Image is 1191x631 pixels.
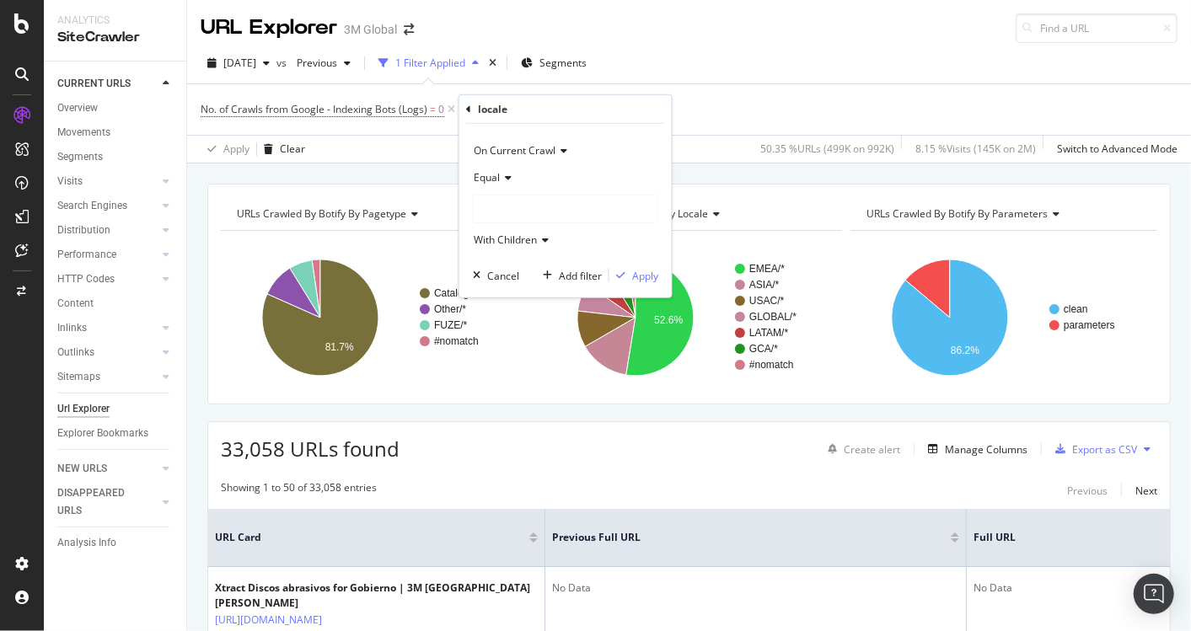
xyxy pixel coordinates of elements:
div: Search Engines [57,197,127,215]
div: Manage Columns [945,442,1027,457]
a: Analysis Info [57,534,174,552]
a: Search Engines [57,197,158,215]
text: 52.6% [654,314,683,326]
svg: A chart. [536,244,838,391]
span: 33,058 URLs found [221,435,400,463]
div: Explorer Bookmarks [57,425,148,442]
a: Explorer Bookmarks [57,425,174,442]
div: times [486,55,500,72]
a: Outlinks [57,344,158,361]
div: Apply [223,142,249,156]
span: Segments [539,56,587,70]
svg: A chart. [221,244,523,391]
button: Clear [257,136,305,163]
div: SiteCrawler [57,28,173,47]
span: 2025 Sep. 7th [223,56,256,70]
span: URLs Crawled By Botify By parameters [866,206,1048,221]
div: 1 Filter Applied [395,56,465,70]
button: Segments [514,50,593,77]
div: Xtract Discos abrasivos for Gobierno | 3M [GEOGRAPHIC_DATA][PERSON_NAME] [215,580,538,611]
div: Apply [632,268,658,282]
a: HTTP Codes [57,270,158,288]
div: Switch to Advanced Mode [1057,142,1178,156]
button: Switch to Advanced Mode [1050,136,1178,163]
div: 8.15 % Visits ( 145K on 2M ) [915,142,1036,156]
text: ASIA/* [749,279,780,291]
a: Visits [57,173,158,190]
text: clean [1064,303,1088,315]
text: parameters [1064,319,1115,331]
h4: URLs Crawled By Botify By parameters [863,201,1142,227]
text: GCA/* [749,343,778,355]
button: Cancel [466,267,519,284]
div: Distribution [57,222,110,239]
div: Visits [57,173,83,190]
div: Segments [57,148,103,166]
span: No. of Crawls from Google - Indexing Bots (Logs) [201,102,427,116]
span: vs [276,56,290,70]
div: Movements [57,124,110,142]
text: Catalogue/* [434,287,487,299]
button: Apply [201,136,249,163]
a: Segments [57,148,174,166]
div: locale [478,102,507,116]
span: URL Card [215,530,525,545]
span: URLs Crawled By Botify By locale [552,206,708,221]
text: GLOBAL/* [749,311,797,323]
a: Sitemaps [57,368,158,386]
span: URLs Crawled By Botify By pagetype [237,206,406,221]
text: #nomatch [434,335,479,347]
div: Performance [57,246,116,264]
div: Content [57,295,94,313]
svg: A chart. [850,244,1152,391]
div: URL Explorer [201,13,337,42]
span: Previous [290,56,337,70]
a: Distribution [57,222,158,239]
button: 1 Filter Applied [372,50,486,77]
div: Add filter [559,268,602,282]
h4: URLs Crawled By Botify By pagetype [233,201,512,227]
button: Export as CSV [1049,436,1137,463]
div: Open Intercom Messenger [1134,574,1174,614]
a: [URL][DOMAIN_NAME] [215,612,322,628]
a: DISAPPEARED URLS [57,484,158,520]
div: HTTP Codes [57,270,115,288]
a: Performance [57,246,158,264]
div: NEW URLS [57,460,107,478]
button: Manage Columns [921,439,1027,459]
div: Previous [1067,484,1108,498]
text: FUZE/* [434,319,468,331]
div: DISAPPEARED URLS [57,484,142,520]
div: 3M Global [344,21,397,38]
div: Clear [280,142,305,156]
span: With Children [474,233,537,247]
div: CURRENT URLS [57,75,131,93]
div: Analytics [57,13,173,28]
div: Create alert [844,442,900,457]
text: USAC/* [749,295,785,307]
span: Equal [474,170,500,184]
div: Next [1135,484,1157,498]
a: CURRENT URLS [57,75,158,93]
div: 50.35 % URLs ( 499K on 992K ) [760,142,894,156]
div: No Data [552,580,959,596]
a: Movements [57,124,174,142]
h4: URLs Crawled By Botify By locale [549,201,828,227]
a: Inlinks [57,319,158,337]
span: 0 [438,98,444,121]
div: Url Explorer [57,400,110,418]
text: 86.2% [951,345,979,356]
button: Create alert [821,436,900,463]
a: NEW URLS [57,460,158,478]
a: Overview [57,99,174,117]
div: Sitemaps [57,368,100,386]
text: EMEA/* [749,263,785,275]
div: Analysis Info [57,534,116,552]
div: arrow-right-arrow-left [404,24,414,35]
text: 81.7% [325,341,354,353]
div: Overview [57,99,98,117]
button: [DATE] [201,50,276,77]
